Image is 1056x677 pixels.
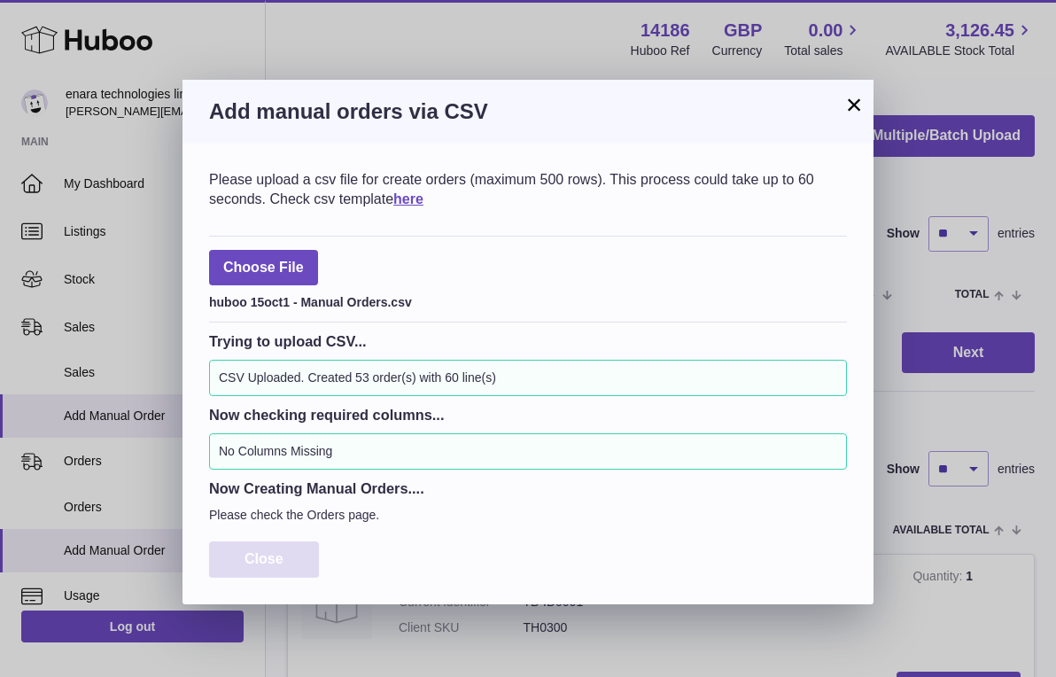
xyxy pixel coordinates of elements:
div: CSV Uploaded. Created 53 order(s) with 60 line(s) [209,360,847,396]
h3: Now checking required columns... [209,405,847,424]
h3: Add manual orders via CSV [209,97,847,126]
h3: Now Creating Manual Orders.... [209,479,847,498]
div: No Columns Missing [209,433,847,470]
div: Please upload a csv file for create orders (maximum 500 rows). This process could take up to 60 s... [209,170,847,208]
button: × [843,94,865,115]
button: Close [209,541,319,578]
span: Choose File [209,250,318,286]
div: huboo 15oct1 - Manual Orders.csv [209,290,847,311]
p: Please check the Orders page. [209,507,847,524]
span: Close [245,551,283,566]
a: here [393,191,423,206]
h3: Trying to upload CSV... [209,331,847,351]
